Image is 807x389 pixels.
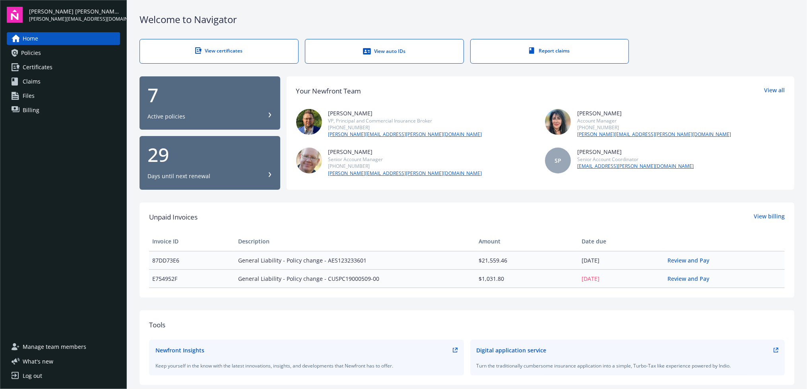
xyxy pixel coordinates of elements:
button: What's new [7,357,66,366]
a: Review and Pay [667,257,716,264]
td: $21,559.46 [475,251,578,269]
button: [PERSON_NAME] [PERSON_NAME] & Associates, Inc.[PERSON_NAME][EMAIL_ADDRESS][DOMAIN_NAME] [29,7,120,23]
div: Digital application service [477,346,547,354]
div: Welcome to Navigator [140,13,794,26]
a: Home [7,32,120,45]
div: VP, Principal and Commercial Insurance Broker [328,117,482,124]
span: Policies [21,47,41,59]
a: [EMAIL_ADDRESS][PERSON_NAME][DOMAIN_NAME] [577,163,694,170]
div: Senior Account Coordinator [577,156,694,163]
a: Files [7,89,120,102]
span: [PERSON_NAME][EMAIL_ADDRESS][DOMAIN_NAME] [29,16,120,23]
div: [PERSON_NAME] [577,148,694,156]
img: photo [296,148,322,173]
span: What ' s new [23,357,53,366]
a: Review and Pay [667,275,716,282]
span: SP [555,156,561,165]
a: View auto IDs [305,39,464,64]
div: Tools [149,320,785,330]
a: [PERSON_NAME][EMAIL_ADDRESS][PERSON_NAME][DOMAIN_NAME] [577,131,731,138]
a: [PERSON_NAME][EMAIL_ADDRESS][PERSON_NAME][DOMAIN_NAME] [328,131,482,138]
span: General Liability - Policy change - CUSPC19000509-00 [238,274,472,283]
a: Policies [7,47,120,59]
a: Report claims [470,39,629,64]
a: View billing [754,212,785,222]
div: Active policies [147,113,185,121]
a: [PERSON_NAME][EMAIL_ADDRESS][PERSON_NAME][DOMAIN_NAME] [328,170,482,177]
td: E754952F [149,269,235,288]
td: [DATE] [578,269,664,288]
div: Log out [23,370,42,382]
span: Billing [23,104,39,117]
button: 7Active policies [140,76,280,130]
th: Amount [475,232,578,251]
span: General Liability - Policy change - AES123233601 [238,256,472,265]
th: Date due [578,232,664,251]
th: Invoice ID [149,232,235,251]
div: [PERSON_NAME] [328,148,482,156]
div: [PHONE_NUMBER] [328,124,482,131]
div: Newfront Insights [155,346,204,354]
td: [DATE] [578,251,664,269]
div: View certificates [156,47,282,54]
div: [PERSON_NAME] [328,109,482,117]
div: [PHONE_NUMBER] [328,163,482,169]
div: [PHONE_NUMBER] [577,124,731,131]
div: Senior Account Manager [328,156,482,163]
a: View all [764,86,785,96]
span: Files [23,89,35,102]
div: Report claims [487,47,613,54]
a: View certificates [140,39,299,64]
td: $1,031.80 [475,269,578,288]
div: Your Newfront Team [296,86,361,96]
img: navigator-logo.svg [7,7,23,23]
img: photo [545,109,571,135]
a: Manage team members [7,340,120,353]
div: Turn the traditionally cumbersome insurance application into a simple, Turbo-Tax like experience ... [477,362,779,369]
span: Claims [23,75,41,88]
th: Description [235,232,475,251]
span: Unpaid Invoices [149,212,198,222]
a: Claims [7,75,120,88]
span: [PERSON_NAME] [PERSON_NAME] & Associates, Inc. [29,7,120,16]
img: photo [296,109,322,135]
div: Days until next renewal [147,172,210,180]
td: 87DD73E6 [149,251,235,269]
span: Home [23,32,38,45]
button: 29Days until next renewal [140,136,280,190]
div: Account Manager [577,117,731,124]
span: Certificates [23,61,52,74]
div: 29 [147,145,272,164]
div: View auto IDs [321,47,448,55]
div: Keep yourself in the know with the latest innovations, insights, and developments that Newfront h... [155,362,458,369]
div: [PERSON_NAME] [577,109,731,117]
div: 7 [147,86,272,105]
a: Billing [7,104,120,117]
a: Certificates [7,61,120,74]
span: Manage team members [23,340,86,353]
